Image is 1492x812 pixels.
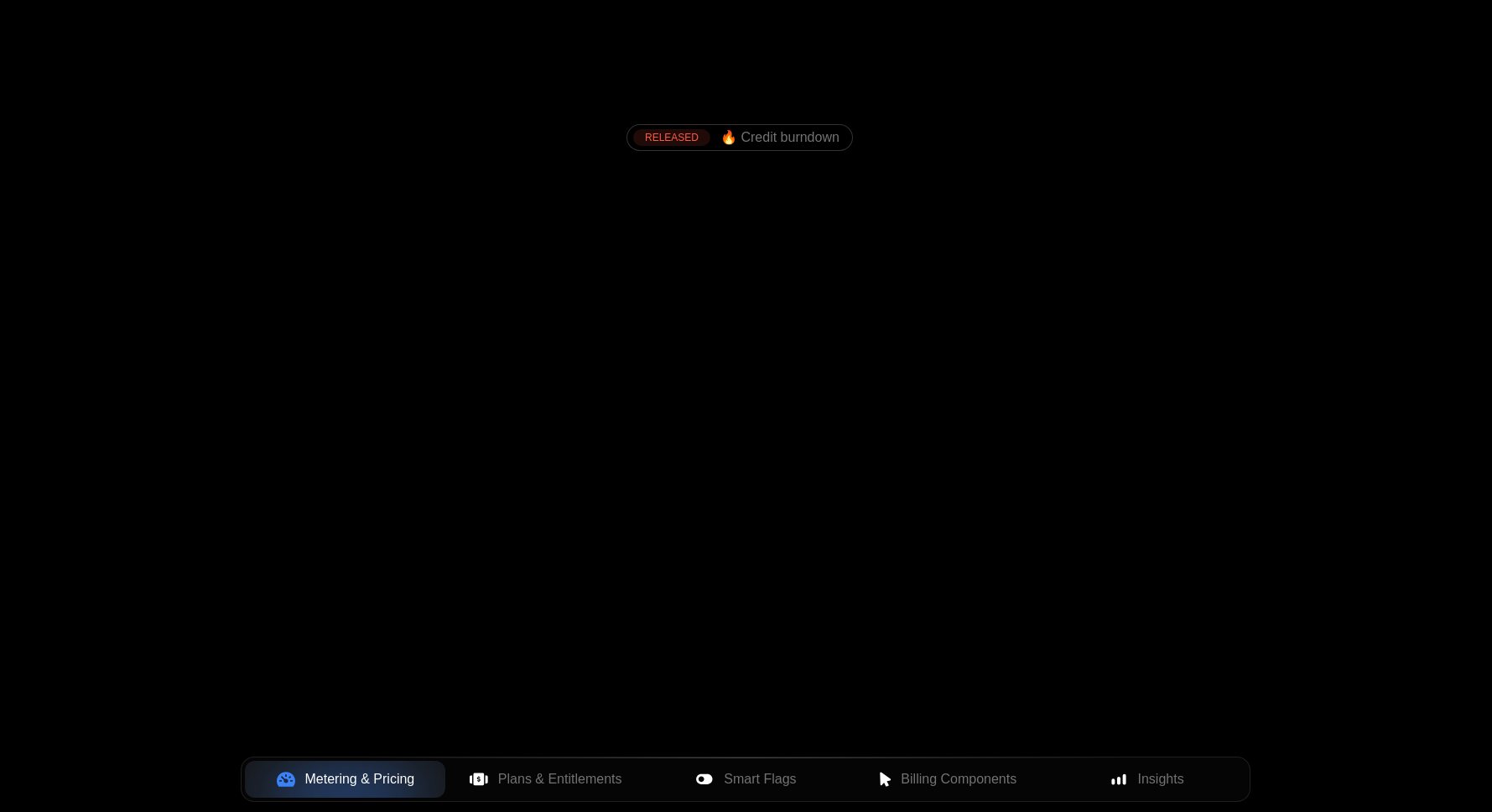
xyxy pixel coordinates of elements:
span: Insights [1138,769,1184,789]
span: Smart Flags [724,769,796,789]
span: Billing Components [901,769,1016,789]
span: 🔥 Credit burndown [720,130,840,145]
span: Metering & Pricing [305,769,415,789]
div: RELEASED [633,129,710,146]
span: Plans & Entitlements [498,769,622,789]
button: Smart Flags [646,761,846,798]
button: Billing Components [846,761,1047,798]
button: Plans & Entitlements [445,761,646,798]
button: Metering & Pricing [245,761,445,798]
button: Insights [1047,761,1247,798]
a: [object Object],[object Object] [633,129,840,146]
